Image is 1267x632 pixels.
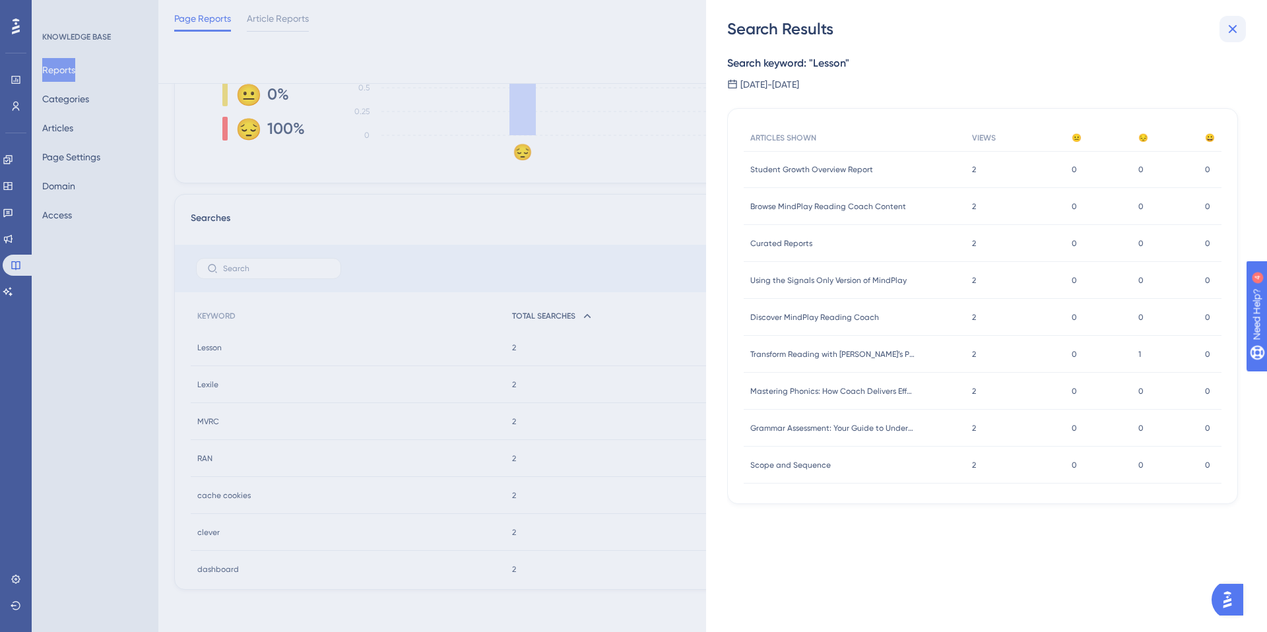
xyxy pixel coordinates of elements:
span: 0 [1205,201,1210,212]
span: 2 [972,275,976,286]
span: Mastering Phonics: How Coach Delivers Effective Instruction [750,386,915,396]
span: 0 [1138,312,1144,323]
span: 2 [972,201,976,212]
span: Using the Signals Only Version of MindPlay [750,275,907,286]
span: 0 [1138,275,1144,286]
span: 0 [1205,460,1210,470]
span: 0 [1205,312,1210,323]
span: 0 [1138,164,1144,175]
span: 2 [972,460,976,470]
span: 😀 [1205,133,1215,143]
span: 2 [972,349,976,360]
span: Browse MindPlay Reading Coach Content [750,201,906,212]
span: 2 [972,423,976,433]
div: 4 [92,7,96,17]
span: 0 [1205,238,1210,249]
span: 2 [972,164,976,175]
span: 2 [972,312,976,323]
span: 0 [1072,164,1077,175]
span: 😔 [1138,133,1148,143]
div: Search keyword: " Lesson " [727,55,1238,71]
span: 0 [1072,238,1077,249]
span: 0 [1072,275,1077,286]
span: VIEWS [972,133,996,143]
div: Search Results [727,18,1249,40]
span: 0 [1138,238,1144,249]
span: 2 [972,386,976,396]
span: 1 [1138,349,1141,360]
span: 0 [1072,423,1077,433]
span: 0 [1205,423,1210,433]
span: 0 [1072,386,1077,396]
span: Discover MindPlay Reading Coach [750,312,879,323]
span: 0 [1138,201,1144,212]
span: 0 [1138,423,1144,433]
span: Grammar Assessment: Your Guide to Understanding and Supporting Student Growth [750,423,915,433]
span: 0 [1072,201,1077,212]
span: Transform Reading with [PERSON_NAME]’s Personalized Library [750,349,915,360]
span: Curated Reports [750,238,812,249]
span: 0 [1072,460,1077,470]
span: 0 [1072,312,1077,323]
span: 😐 [1072,133,1082,143]
span: 0 [1138,386,1144,396]
span: 2 [972,238,976,249]
span: 0 [1205,349,1210,360]
span: 0 [1205,275,1210,286]
span: 0 [1072,349,1077,360]
span: Need Help? [31,3,82,19]
span: 0 [1205,386,1210,396]
span: Student Growth Overview Report [750,164,873,175]
span: Scope and Sequence [750,460,831,470]
span: 0 [1138,460,1144,470]
span: 0 [1205,164,1210,175]
iframe: UserGuiding AI Assistant Launcher [1212,580,1251,619]
div: [DATE] - [DATE] [740,77,799,92]
span: ARTICLES SHOWN [750,133,816,143]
